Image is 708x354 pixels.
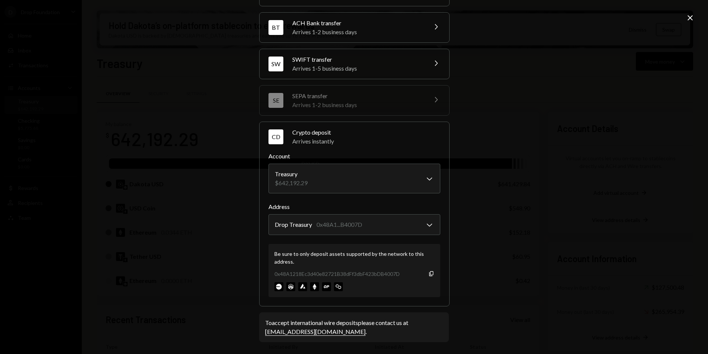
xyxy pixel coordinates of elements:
[268,164,440,193] button: Account
[298,282,307,291] img: avalanche-mainnet
[274,282,283,291] img: base-mainnet
[292,28,422,36] div: Arrives 1-2 business days
[268,214,440,235] button: Address
[268,202,440,211] label: Address
[292,55,422,64] div: SWIFT transfer
[260,49,449,79] button: SWSWIFT transferArrives 1-5 business days
[268,129,283,144] div: CD
[260,86,449,115] button: SESEPA transferArrives 1-2 business days
[322,282,331,291] img: optimism-mainnet
[274,270,400,278] div: 0x48A1218Ec3d40e82721B38dFf3dbF423bDB4007D
[292,19,422,28] div: ACH Bank transfer
[292,64,422,73] div: Arrives 1-5 business days
[260,122,449,152] button: CDCrypto depositArrives instantly
[310,282,319,291] img: ethereum-mainnet
[268,152,440,161] label: Account
[268,20,283,35] div: BT
[268,152,440,297] div: CDCrypto depositArrives instantly
[260,13,449,42] button: BTACH Bank transferArrives 1-2 business days
[274,250,434,265] div: Be sure to only deposit assets supported by the network to this address.
[268,57,283,71] div: SW
[292,91,422,100] div: SEPA transfer
[292,100,422,109] div: Arrives 1-2 business days
[334,282,343,291] img: polygon-mainnet
[265,328,366,336] a: [EMAIL_ADDRESS][DOMAIN_NAME]
[265,318,443,336] div: To accept international wire deposits please contact us at .
[316,220,362,229] div: 0x48A1...B4007D
[268,93,283,108] div: SE
[292,137,440,146] div: Arrives instantly
[292,128,440,137] div: Crypto deposit
[286,282,295,291] img: arbitrum-mainnet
